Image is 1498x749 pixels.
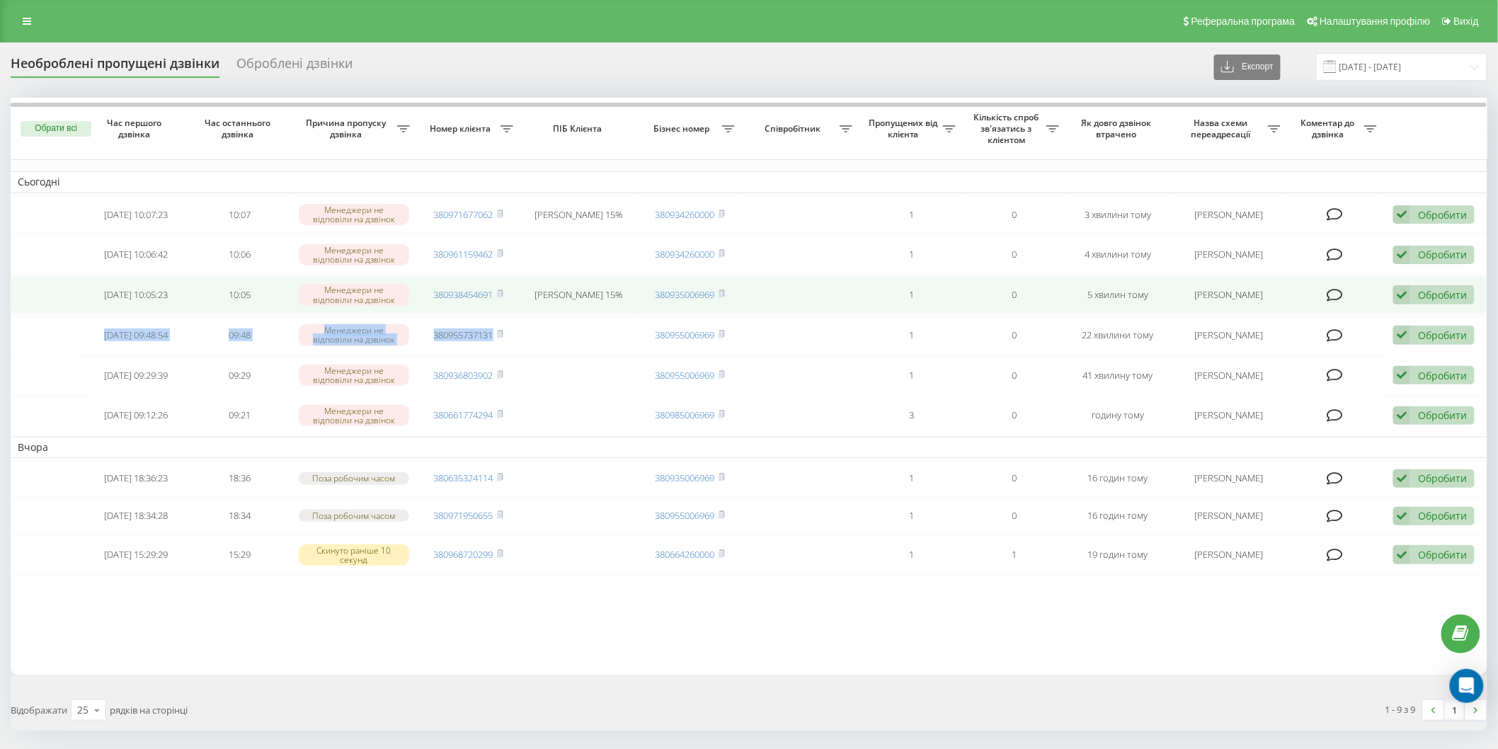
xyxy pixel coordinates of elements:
a: 380664260000 [656,548,715,561]
td: [PERSON_NAME] [1170,498,1288,533]
span: Час останнього дзвінка [200,118,280,139]
td: 0 [963,397,1066,435]
div: Обробити [1418,471,1467,485]
a: 380971950655 [434,509,493,522]
td: 10:07 [188,196,291,234]
span: Бізнес номер [646,123,722,135]
td: 0 [963,357,1066,394]
td: 18:36 [188,461,291,496]
div: Обробити [1418,369,1467,382]
td: 09:48 [188,316,291,354]
div: Менеджери не відповіли на дзвінок [299,244,410,265]
td: 5 хвилин тому [1066,276,1170,314]
td: [DATE] 09:12:26 [84,397,188,435]
div: Обробити [1418,408,1467,422]
td: [PERSON_NAME] [1170,461,1288,496]
div: Open Intercom Messenger [1450,669,1484,703]
td: 41 хвилину тому [1066,357,1170,394]
span: Як довго дзвінок втрачено [1078,118,1158,139]
a: 380985006969 [656,408,715,421]
span: Вихід [1454,16,1479,27]
span: Коментар до дзвінка [1295,118,1364,139]
td: [PERSON_NAME] [1170,316,1288,354]
span: Номер клієнта [424,123,501,135]
td: 22 хвилини тому [1066,316,1170,354]
span: Назва схеми переадресації [1177,118,1268,139]
td: [PERSON_NAME] [1170,236,1288,273]
td: 0 [963,316,1066,354]
td: [DATE] 09:29:39 [84,357,188,394]
td: 0 [963,461,1066,496]
a: 380955006969 [656,369,715,382]
span: Реферальна програма [1191,16,1296,27]
span: Відображати [11,704,67,716]
span: Пропущених від клієнта [867,118,943,139]
td: [DATE] 15:29:29 [84,536,188,573]
td: 1 [859,536,963,573]
td: 1 [859,196,963,234]
a: 380934260000 [656,208,715,221]
td: 3 [859,397,963,435]
td: 1 [859,276,963,314]
div: Менеджери не відповіли на дзвінок [299,284,410,305]
td: [DATE] 10:06:42 [84,236,188,273]
div: Обробити [1418,208,1467,222]
div: Менеджери не відповіли на дзвінок [299,324,410,345]
td: [DATE] 10:05:23 [84,276,188,314]
div: Обробити [1418,548,1467,561]
td: 0 [963,236,1066,273]
a: 380935006969 [656,471,715,484]
div: Менеджери не відповіли на дзвінок [299,365,410,386]
td: [PERSON_NAME] 15% [520,276,639,314]
td: 16 годин тому [1066,498,1170,533]
div: Поза робочим часом [299,510,410,522]
td: 0 [963,498,1066,533]
td: годину тому [1066,397,1170,435]
td: 0 [963,196,1066,234]
td: [DATE] 09:48:54 [84,316,188,354]
span: ПІБ Клієнта [532,123,626,135]
a: 380938454691 [434,288,493,301]
td: 1 [859,461,963,496]
td: [PERSON_NAME] [1170,276,1288,314]
a: 380955006969 [656,509,715,522]
div: Менеджери не відповіли на дзвінок [299,405,410,426]
div: Обробити [1418,509,1467,522]
td: 1 [859,498,963,533]
td: [PERSON_NAME] [1170,397,1288,435]
span: Налаштування профілю [1320,16,1430,27]
a: 380635324114 [434,471,493,484]
button: Експорт [1214,55,1281,80]
span: Співробітник [749,123,840,135]
div: Обробити [1418,288,1467,302]
td: [DATE] 18:34:28 [84,498,188,533]
td: 3 хвилини тому [1066,196,1170,234]
td: [PERSON_NAME] 15% [520,196,639,234]
div: Менеджери не відповіли на дзвінок [299,204,410,225]
td: 15:29 [188,536,291,573]
span: рядків на сторінці [110,704,188,716]
div: 25 [77,703,88,717]
a: 380961159462 [434,248,493,261]
div: Скинуто раніше 10 секунд [299,544,410,566]
a: 380936803902 [434,369,493,382]
a: 380955737131 [434,328,493,341]
td: 1 [859,357,963,394]
td: [PERSON_NAME] [1170,196,1288,234]
td: 1 [859,316,963,354]
div: Поза робочим часом [299,472,410,484]
div: 1 - 9 з 9 [1385,702,1416,716]
td: 1 [859,236,963,273]
td: [PERSON_NAME] [1170,536,1288,573]
td: 4 хвилини тому [1066,236,1170,273]
a: 380968720299 [434,548,493,561]
span: Причина пропуску дзвінка [298,118,396,139]
a: 1 [1444,700,1465,720]
a: 380935006969 [656,288,715,301]
td: 18:34 [188,498,291,533]
div: Обробити [1418,248,1467,261]
button: Обрати всі [21,121,91,137]
a: 380955006969 [656,328,715,341]
div: Обробити [1418,328,1467,342]
td: 1 [963,536,1066,573]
